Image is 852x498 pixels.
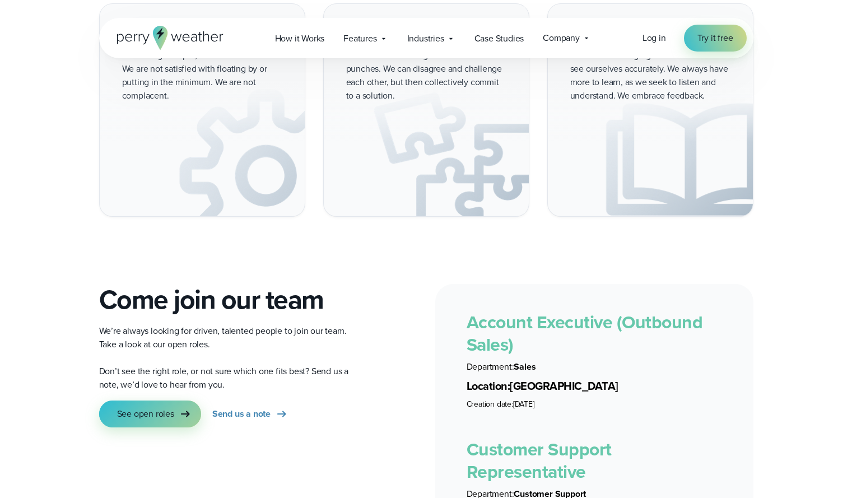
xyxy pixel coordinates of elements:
[465,27,534,50] a: Case Studies
[467,399,722,410] li: [DATE]
[266,27,334,50] a: How it Works
[117,407,174,421] span: See open roles
[467,309,703,358] a: Account Executive (Outbound Sales)
[467,360,514,373] span: Department:
[343,32,376,45] span: Features
[697,31,733,45] span: Try it free
[99,365,361,392] p: Don’t see the right role, or not sure which one fits best? Send us a note, we’d love to hear from...
[467,378,510,394] span: Location:
[99,401,201,427] a: See open roles
[467,378,722,394] li: [GEOGRAPHIC_DATA]
[467,436,612,485] a: Customer Support Representative
[275,32,325,45] span: How it Works
[212,407,271,421] span: Send us a note
[643,31,666,44] span: Log in
[474,32,524,45] span: Case Studies
[543,31,580,45] span: Company
[99,324,361,351] p: We’re always looking for driven, talented people to join our team. Take a look at our open roles.
[212,401,288,427] a: Send us a note
[643,31,666,45] a: Log in
[407,32,444,45] span: Industries
[467,360,722,374] li: Sales
[684,25,747,52] a: Try it free
[467,398,513,410] span: Creation date:
[99,284,361,315] h2: Come join our team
